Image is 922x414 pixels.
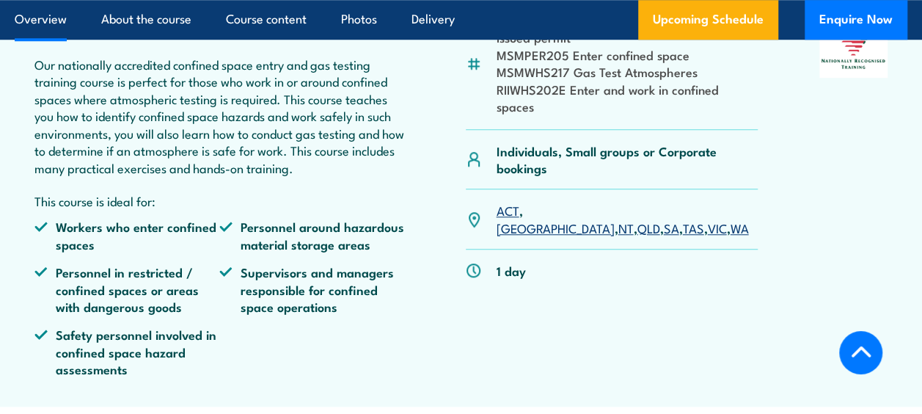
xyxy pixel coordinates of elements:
li: RIIWHS202E Enter and work in confined spaces [496,81,757,115]
li: Personnel around hazardous material storage areas [219,218,404,253]
a: TAS [682,219,703,236]
a: NT [618,219,633,236]
a: WA [730,219,748,236]
li: MSMPER205 Enter confined space [496,46,757,63]
li: Safety personnel involved in confined space hazard assessments [34,326,219,377]
li: Supervisors and managers responsible for confined space operations [219,264,404,315]
li: Personnel in restricted / confined spaces or areas with dangerous goods [34,264,219,315]
img: Nationally Recognised Training logo. [819,13,888,78]
a: [GEOGRAPHIC_DATA] [496,219,614,236]
a: SA [663,219,678,236]
p: Individuals, Small groups or Corporate bookings [496,142,757,177]
li: MSMWHS217 Gas Test Atmospheres [496,63,757,80]
a: QLD [637,219,659,236]
p: , , , , , , , [496,202,757,236]
li: Workers who enter confined spaces [34,218,219,253]
p: This course is ideal for: [34,192,404,209]
a: ACT [496,201,519,219]
a: VIC [707,219,726,236]
p: Our nationally accredited confined space entry and gas testing training course is perfect for tho... [34,56,404,176]
p: 1 day [496,262,525,279]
